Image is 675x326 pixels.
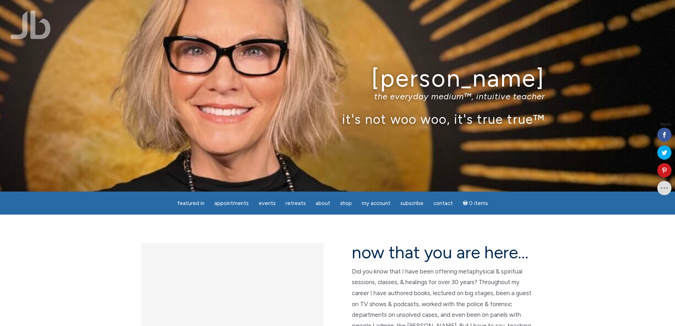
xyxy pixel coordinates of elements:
[358,197,395,210] a: My Account
[214,200,249,206] span: Appointments
[311,197,334,210] a: About
[469,201,488,206] span: 0 items
[660,123,671,126] span: Shares
[429,197,457,210] a: Contact
[281,197,310,210] a: Retreats
[177,200,204,206] span: featured in
[400,200,423,206] span: Subscribe
[173,197,209,210] a: featured in
[130,111,545,127] p: it's not woo woo, it's true true™
[463,200,469,206] i: Cart
[286,200,306,206] span: Retreats
[11,11,51,39] img: Jamie Butler. The Everyday Medium
[433,200,453,206] span: Contact
[362,200,390,206] span: My Account
[316,200,330,206] span: About
[254,197,280,210] a: Events
[259,200,276,206] span: Events
[340,200,352,206] span: Shop
[210,197,253,210] a: Appointments
[130,65,545,92] h1: [PERSON_NAME]
[459,196,493,210] a: Cart0 items
[396,197,428,210] a: Subscribe
[336,197,356,210] a: Shop
[130,91,545,101] p: the everyday medium™, intuitive teacher
[352,243,534,262] h2: now that you are here…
